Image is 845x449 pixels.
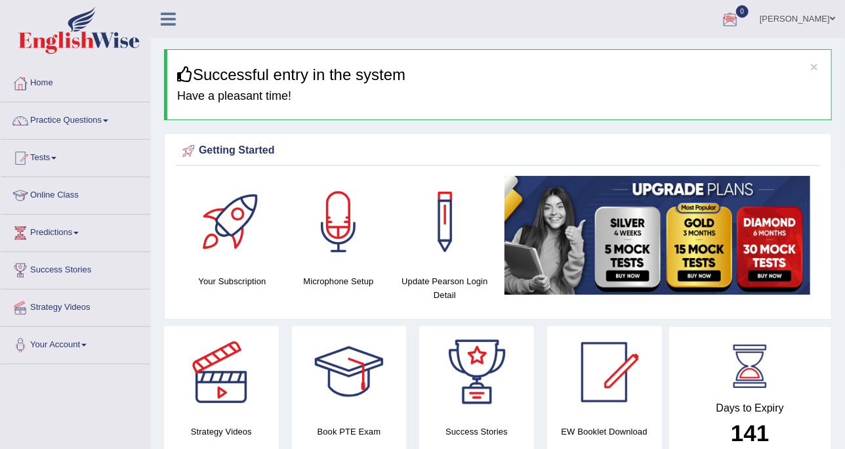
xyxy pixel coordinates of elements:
[177,90,821,103] h4: Have a pleasant time!
[398,274,491,302] h4: Update Pearson Login Detail
[731,420,769,446] b: 141
[505,176,810,294] img: small5.jpg
[684,402,817,414] h4: Days to Expiry
[1,140,150,173] a: Tests
[164,425,279,438] h4: Strategy Videos
[736,5,749,18] span: 0
[186,274,279,288] h4: Your Subscription
[810,60,818,74] button: ×
[177,66,821,83] h3: Successful entry in the system
[292,274,385,288] h4: Microphone Setup
[1,102,150,135] a: Practice Questions
[547,425,662,438] h4: EW Booklet Download
[179,141,817,161] div: Getting Started
[419,425,534,438] h4: Success Stories
[1,327,150,360] a: Your Account
[1,177,150,210] a: Online Class
[1,215,150,247] a: Predictions
[292,425,407,438] h4: Book PTE Exam
[1,65,150,98] a: Home
[1,289,150,322] a: Strategy Videos
[1,252,150,285] a: Success Stories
